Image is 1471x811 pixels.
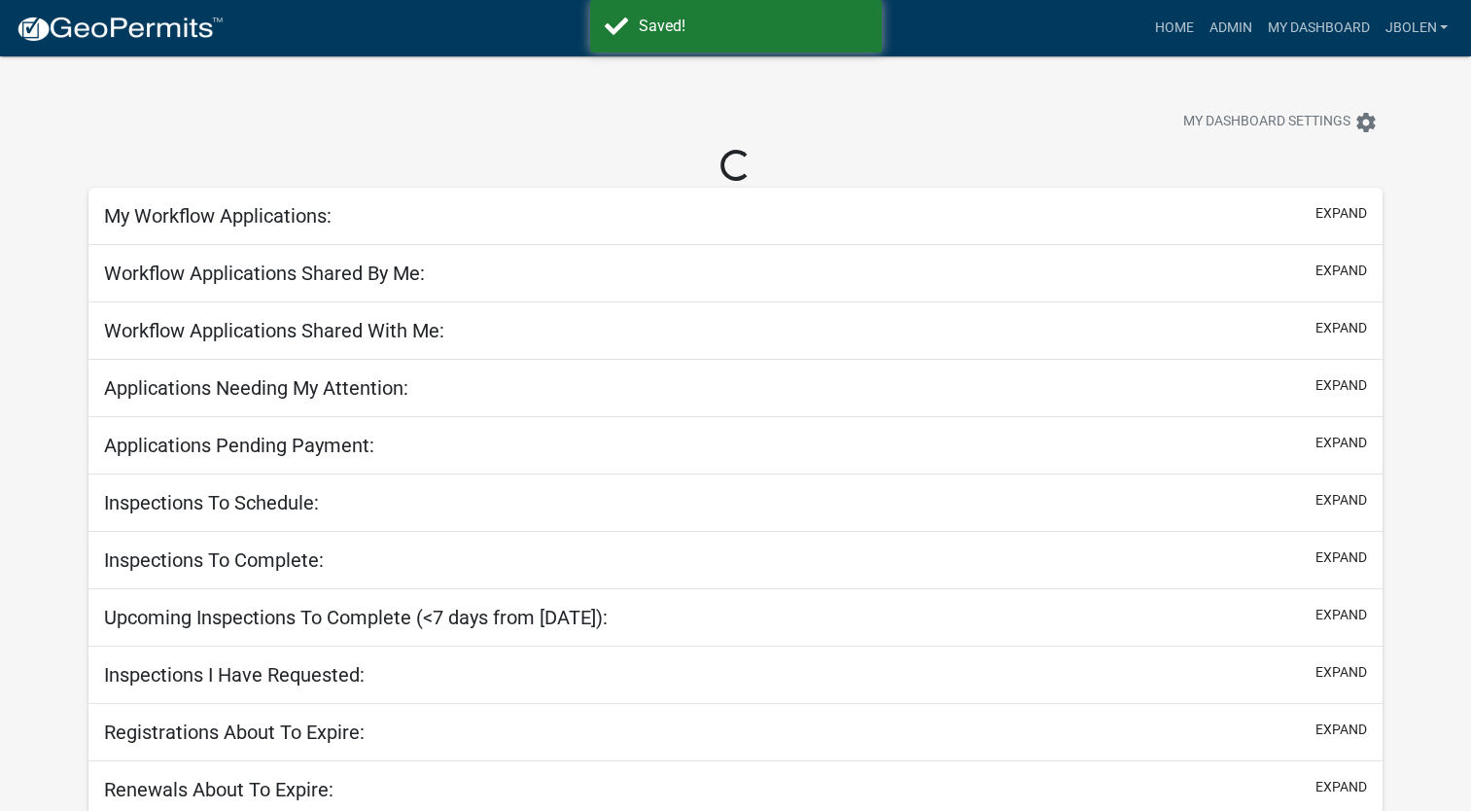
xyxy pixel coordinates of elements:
h5: Inspections I Have Requested: [104,663,365,687]
i: settings [1354,111,1378,134]
a: jbolen [1377,10,1455,47]
h5: Workflow Applications Shared By Me: [104,262,425,285]
button: expand [1315,777,1367,797]
button: expand [1315,662,1367,683]
button: expand [1315,433,1367,453]
h5: Inspections To Schedule: [104,491,319,514]
a: My Dashboard [1259,10,1377,47]
button: expand [1315,261,1367,281]
h5: Registrations About To Expire: [104,721,365,744]
h5: My Workflow Applications: [104,204,332,228]
h5: Inspections To Complete: [104,548,324,572]
button: expand [1315,203,1367,224]
button: expand [1315,720,1367,740]
h5: Workflow Applications Shared With Me: [104,319,444,342]
button: expand [1315,375,1367,396]
a: Admin [1201,10,1259,47]
button: expand [1315,547,1367,568]
h5: Upcoming Inspections To Complete (<7 days from [DATE]): [104,606,608,629]
button: My Dashboard Settingssettings [1168,103,1393,141]
h5: Renewals About To Expire: [104,778,333,801]
button: expand [1315,490,1367,511]
h5: Applications Needing My Attention: [104,376,408,400]
a: Home [1146,10,1201,47]
button: expand [1315,605,1367,625]
h5: Applications Pending Payment: [104,434,374,457]
span: My Dashboard Settings [1183,111,1350,134]
div: Saved! [639,15,867,38]
button: expand [1315,318,1367,338]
